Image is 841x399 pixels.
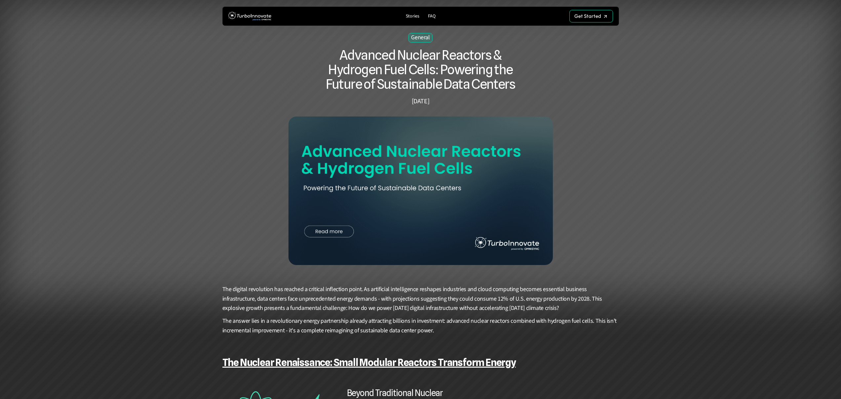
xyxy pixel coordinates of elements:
[228,10,271,22] img: TurboInnovate Logo
[425,12,438,21] a: FAQ
[406,14,419,19] p: Stories
[403,12,422,21] a: Stories
[428,14,436,19] p: FAQ
[574,13,601,19] p: Get Started
[569,10,613,22] a: Get Started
